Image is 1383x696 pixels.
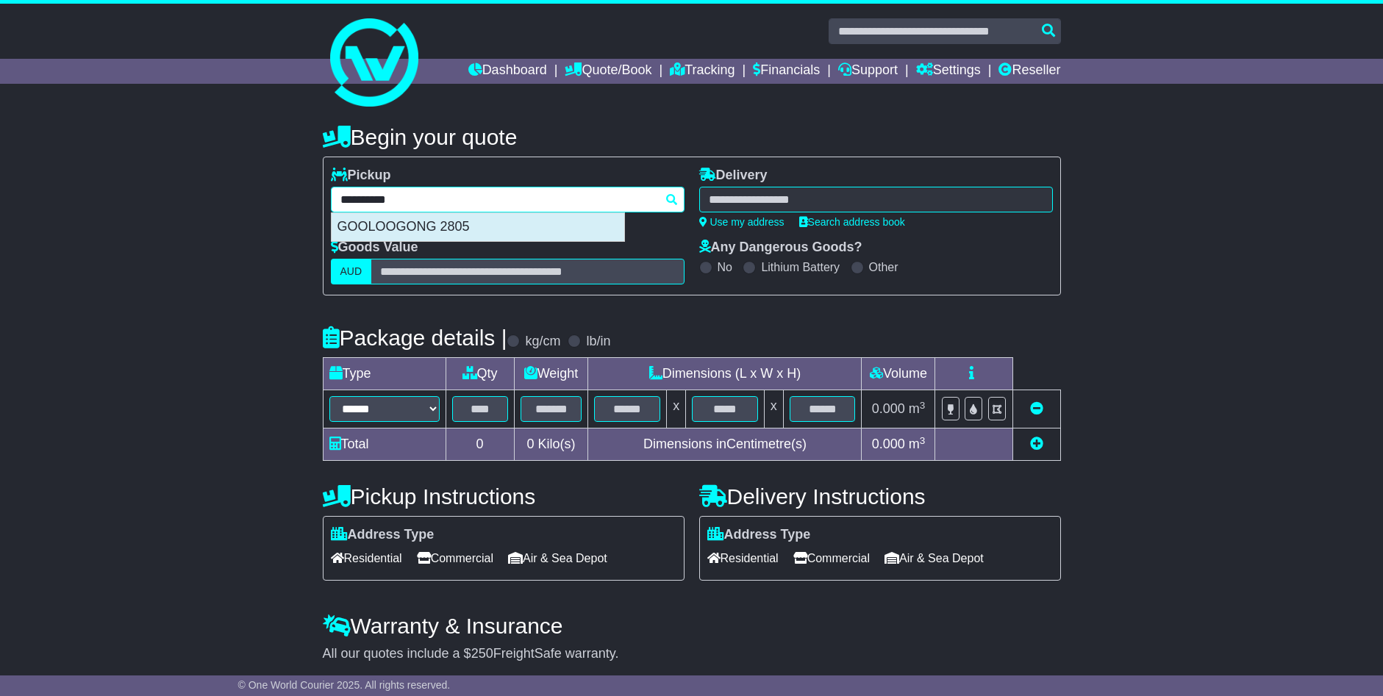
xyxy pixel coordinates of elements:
label: Lithium Battery [761,260,840,274]
h4: Warranty & Insurance [323,614,1061,638]
span: 250 [471,646,493,661]
td: x [667,390,686,428]
span: 0 [526,437,534,451]
span: Residential [707,547,779,570]
a: Support [838,59,898,84]
typeahead: Please provide city [331,187,685,212]
h4: Delivery Instructions [699,484,1061,509]
div: All our quotes include a $ FreightSafe warranty. [323,646,1061,662]
label: AUD [331,259,372,284]
a: Remove this item [1030,401,1043,416]
h4: Pickup Instructions [323,484,685,509]
label: No [718,260,732,274]
td: x [764,390,783,428]
span: m [909,437,926,451]
span: 0.000 [872,401,905,416]
span: © One World Courier 2025. All rights reserved. [238,679,451,691]
sup: 3 [920,435,926,446]
td: Volume [862,358,935,390]
label: Address Type [707,527,811,543]
td: Total [323,428,446,461]
td: Weight [514,358,588,390]
label: Any Dangerous Goods? [699,240,862,256]
td: Type [323,358,446,390]
h4: Package details | [323,326,507,350]
label: Goods Value [331,240,418,256]
h4: Begin your quote [323,125,1061,149]
span: Air & Sea Depot [508,547,607,570]
a: Tracking [670,59,735,84]
a: Search address book [799,216,905,228]
td: Kilo(s) [514,428,588,461]
label: Delivery [699,168,768,184]
span: Commercial [417,547,493,570]
td: 0 [446,428,514,461]
label: kg/cm [525,334,560,350]
a: Use my address [699,216,785,228]
span: Residential [331,547,402,570]
a: Reseller [998,59,1060,84]
td: Qty [446,358,514,390]
span: 0.000 [872,437,905,451]
td: Dimensions in Centimetre(s) [588,428,862,461]
a: Quote/Book [565,59,651,84]
span: m [909,401,926,416]
sup: 3 [920,400,926,411]
span: Commercial [793,547,870,570]
a: Dashboard [468,59,547,84]
div: GOOLOOGONG 2805 [332,213,624,241]
td: Dimensions (L x W x H) [588,358,862,390]
label: lb/in [586,334,610,350]
span: Air & Sea Depot [885,547,984,570]
label: Address Type [331,527,435,543]
a: Add new item [1030,437,1043,451]
label: Pickup [331,168,391,184]
a: Financials [753,59,820,84]
a: Settings [916,59,981,84]
label: Other [869,260,898,274]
